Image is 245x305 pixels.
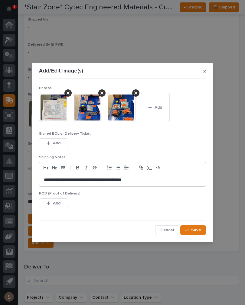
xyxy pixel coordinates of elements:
span: Shipping Notes [39,156,66,159]
span: Add [53,201,60,206]
span: Cancel [160,227,174,233]
button: Add [39,198,68,208]
button: Add [39,138,68,148]
span: Save [191,227,201,233]
p: Add/Edit Image(s) [39,68,83,75]
span: Add [53,140,60,146]
button: Save [180,225,206,235]
span: POD (Proof of Delivery) [39,192,80,195]
span: Add [155,105,162,110]
button: Add [141,93,170,122]
span: Signed BOL or Delivery Ticket [39,132,91,136]
span: Photos [39,86,52,90]
button: Cancel [155,225,179,235]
